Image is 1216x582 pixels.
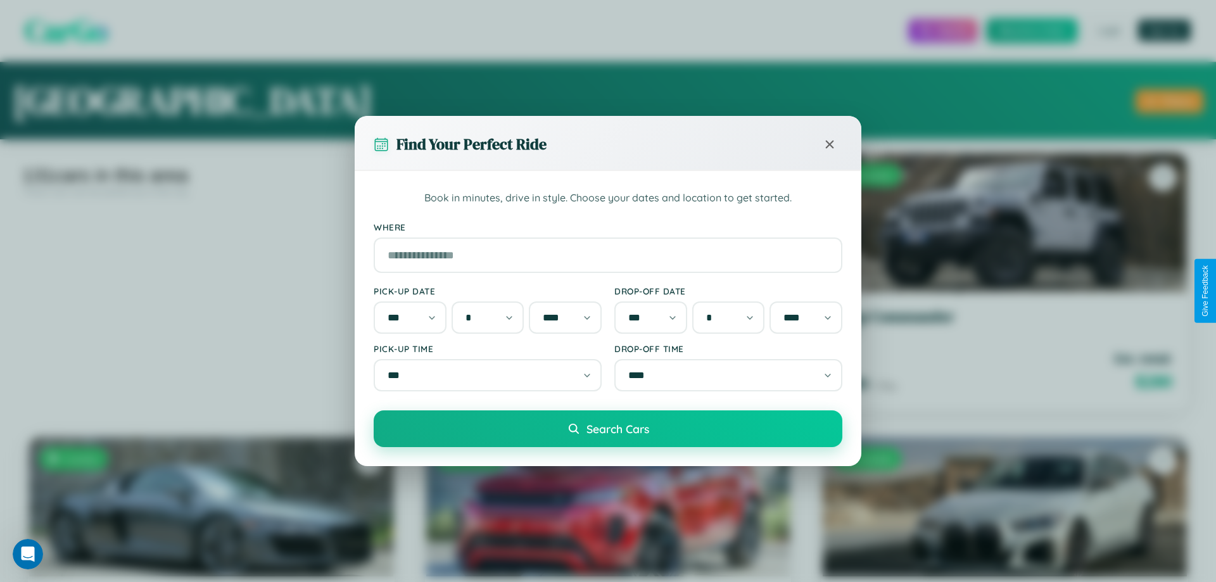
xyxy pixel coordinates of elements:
label: Pick-up Time [374,343,602,354]
span: Search Cars [586,422,649,436]
h3: Find Your Perfect Ride [396,134,547,155]
label: Drop-off Date [614,286,842,296]
button: Search Cars [374,410,842,447]
p: Book in minutes, drive in style. Choose your dates and location to get started. [374,190,842,206]
label: Pick-up Date [374,286,602,296]
label: Where [374,222,842,232]
label: Drop-off Time [614,343,842,354]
